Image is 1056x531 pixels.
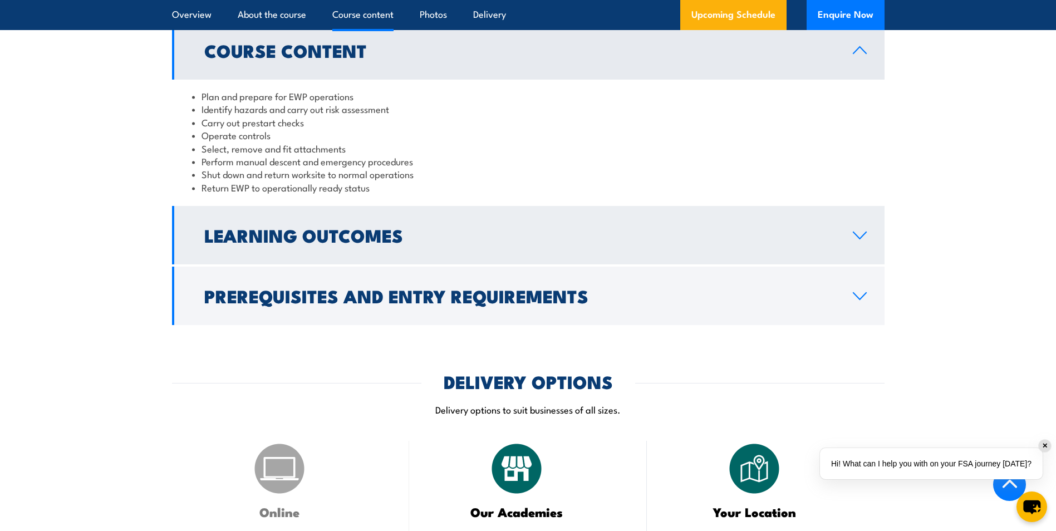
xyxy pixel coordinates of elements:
h2: Prerequisites and Entry Requirements [204,288,835,303]
h3: Online [200,505,360,518]
h2: Course Content [204,42,835,58]
h3: Your Location [675,505,834,518]
li: Plan and prepare for EWP operations [192,90,865,102]
a: Learning Outcomes [172,206,885,264]
li: Select, remove and fit attachments [192,142,865,155]
h2: Learning Outcomes [204,227,835,243]
button: chat-button [1016,491,1047,522]
div: ✕ [1039,440,1051,452]
li: Perform manual descent and emergency procedures [192,155,865,168]
h2: DELIVERY OPTIONS [444,373,613,389]
li: Carry out prestart checks [192,116,865,129]
li: Shut down and return worksite to normal operations [192,168,865,180]
a: Course Content [172,21,885,80]
li: Identify hazards and carry out risk assessment [192,102,865,115]
p: Delivery options to suit businesses of all sizes. [172,403,885,416]
h3: Our Academies [437,505,597,518]
li: Operate controls [192,129,865,141]
div: Hi! What can I help you with on your FSA journey [DATE]? [820,448,1043,479]
a: Prerequisites and Entry Requirements [172,267,885,325]
li: Return EWP to operationally ready status [192,181,865,194]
